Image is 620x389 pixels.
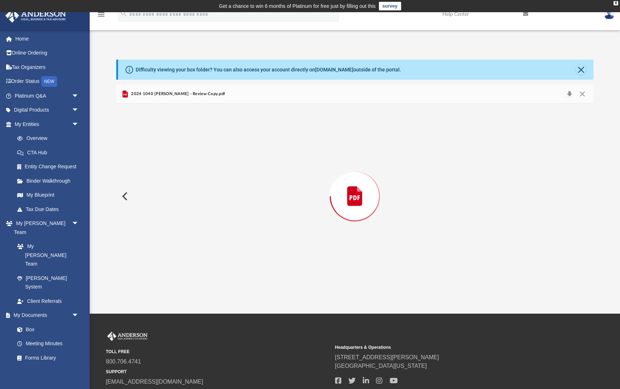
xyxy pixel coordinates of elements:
a: Home [5,32,90,46]
i: menu [97,10,105,19]
a: [DOMAIN_NAME] [315,67,353,72]
a: Overview [10,131,90,146]
a: [STREET_ADDRESS][PERSON_NAME] [335,354,439,360]
a: Tax Organizers [5,60,90,74]
a: CTA Hub [10,145,90,160]
button: Download [563,89,576,99]
a: Box [10,322,83,337]
a: [PERSON_NAME] System [10,271,86,294]
div: close [614,1,618,5]
a: [EMAIL_ADDRESS][DOMAIN_NAME] [106,379,203,385]
a: Notarize [10,365,86,379]
a: Meeting Minutes [10,337,86,351]
a: Online Ordering [5,46,90,60]
span: 2024 1040 [PERSON_NAME] - Review Copy.pdf [130,91,225,97]
a: Tax Due Dates [10,202,90,216]
span: arrow_drop_down [72,117,86,132]
a: Forms Library [10,351,83,365]
span: arrow_drop_down [72,103,86,118]
a: My [PERSON_NAME] Team [10,239,83,271]
small: SUPPORT [106,369,330,375]
button: Close [576,89,589,99]
span: arrow_drop_down [72,308,86,323]
img: Anderson Advisors Platinum Portal [3,9,68,23]
a: [GEOGRAPHIC_DATA][US_STATE] [335,363,427,369]
div: NEW [41,76,57,87]
span: arrow_drop_down [72,216,86,231]
a: Digital Productsarrow_drop_down [5,103,90,117]
small: Headquarters & Operations [335,344,559,351]
div: Get a chance to win 6 months of Platinum for free just by filling out this [219,2,376,10]
img: Anderson Advisors Platinum Portal [106,332,149,341]
a: menu [97,14,105,19]
a: Entity Change Request [10,160,90,174]
a: My Entitiesarrow_drop_down [5,117,90,131]
a: Client Referrals [10,294,86,308]
a: 800.706.4741 [106,358,141,365]
div: Difficulty viewing your box folder? You can also access your account directly on outside of the p... [136,66,401,74]
img: User Pic [604,9,615,19]
a: Binder Walkthrough [10,174,90,188]
a: My Documentsarrow_drop_down [5,308,86,323]
a: My [PERSON_NAME] Teamarrow_drop_down [5,216,86,239]
span: arrow_drop_down [72,89,86,103]
button: Close [576,65,586,75]
a: Platinum Q&Aarrow_drop_down [5,89,90,103]
i: search [120,10,128,18]
small: TOLL FREE [106,348,330,355]
div: Preview [116,85,593,289]
a: survey [379,2,401,10]
button: Previous File [116,186,132,206]
a: My Blueprint [10,188,86,202]
a: Order StatusNEW [5,74,90,89]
